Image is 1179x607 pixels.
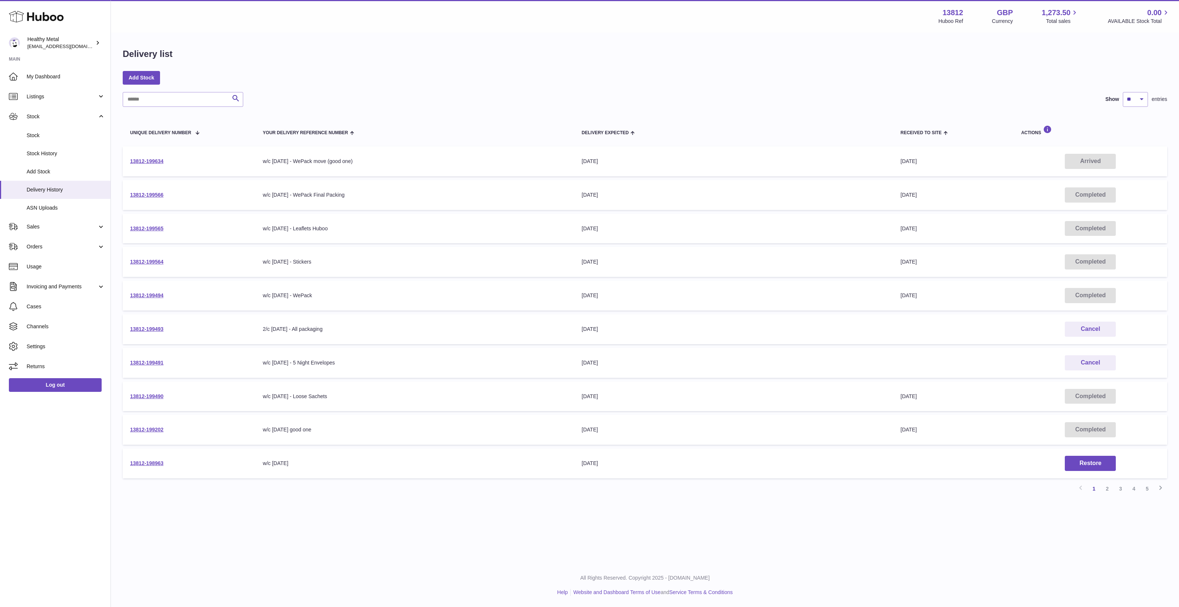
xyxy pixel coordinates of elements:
span: Delivery Expected [582,130,629,135]
button: Cancel [1065,355,1116,370]
a: Website and Dashboard Terms of Use [573,589,660,595]
span: Sales [27,223,97,230]
span: 1,273.50 [1042,8,1071,18]
a: 13812-199491 [130,360,163,366]
a: 13812-198963 [130,460,163,466]
div: [DATE] [582,326,886,333]
div: [DATE] [582,258,886,265]
p: All Rights Reserved. Copyright 2025 - [DOMAIN_NAME] [117,574,1173,581]
strong: 13812 [942,8,963,18]
a: 13812-199565 [130,225,163,231]
span: Cases [27,303,105,310]
strong: GBP [997,8,1013,18]
span: [DATE] [901,393,917,399]
span: Stock [27,113,97,120]
span: AVAILABLE Stock Total [1108,18,1170,25]
span: Total sales [1046,18,1079,25]
a: 0.00 AVAILABLE Stock Total [1108,8,1170,25]
div: [DATE] [582,426,886,433]
div: [DATE] [582,460,886,467]
a: 1 [1087,482,1101,495]
div: w/c [DATE] - Stickers [263,258,567,265]
span: [DATE] [901,259,917,265]
a: 13812-199202 [130,427,163,433]
span: ASN Uploads [27,204,105,211]
a: 13812-199564 [130,259,163,265]
a: 13812-199566 [130,192,163,198]
span: [DATE] [901,158,917,164]
span: Delivery History [27,186,105,193]
span: [DATE] [901,292,917,298]
span: Listings [27,93,97,100]
div: [DATE] [582,393,886,400]
a: 13812-199494 [130,292,163,298]
div: [DATE] [582,191,886,199]
img: internalAdmin-13812@internal.huboo.com [9,37,20,48]
h1: Delivery list [123,48,173,60]
div: w/c [DATE] - WePack [263,292,567,299]
div: w/c [DATE] - WePack move (good one) [263,158,567,165]
label: Show [1105,96,1119,103]
div: w/c [DATE] - 5 Night Envelopes [263,359,567,366]
div: w/c [DATE] [263,460,567,467]
a: 2 [1101,482,1114,495]
span: Received to Site [901,130,942,135]
a: Service Terms & Conditions [669,589,733,595]
a: Add Stock [123,71,160,84]
div: w/c [DATE] good one [263,426,567,433]
div: w/c [DATE] - WePack Final Packing [263,191,567,199]
div: [DATE] [582,225,886,232]
button: Restore [1065,456,1116,471]
span: [DATE] [901,225,917,231]
a: 4 [1127,482,1141,495]
div: 2/c [DATE] - All packaging [263,326,567,333]
span: 0.00 [1147,8,1162,18]
div: Huboo Ref [938,18,963,25]
a: 5 [1141,482,1154,495]
button: Cancel [1065,322,1116,337]
span: Channels [27,323,105,330]
span: Returns [27,363,105,370]
span: [EMAIL_ADDRESS][DOMAIN_NAME] [27,43,109,49]
span: Usage [27,263,105,270]
a: Log out [9,378,102,391]
a: 3 [1114,482,1127,495]
a: 13812-199634 [130,158,163,164]
a: Help [557,589,568,595]
span: Your Delivery Reference Number [263,130,348,135]
span: Add Stock [27,168,105,175]
div: w/c [DATE] - Loose Sachets [263,393,567,400]
div: Actions [1021,125,1160,135]
a: 13812-199493 [130,326,163,332]
a: 1,273.50 Total sales [1042,8,1079,25]
span: Settings [27,343,105,350]
div: [DATE] [582,359,886,366]
span: Invoicing and Payments [27,283,97,290]
div: w/c [DATE] - Leaflets Huboo [263,225,567,232]
li: and [571,589,733,596]
span: Stock [27,132,105,139]
span: entries [1152,96,1167,103]
div: [DATE] [582,292,886,299]
span: [DATE] [901,192,917,198]
div: Currency [992,18,1013,25]
span: [DATE] [901,427,917,433]
span: Stock History [27,150,105,157]
div: [DATE] [582,158,886,165]
span: My Dashboard [27,73,105,80]
span: Unique Delivery Number [130,130,191,135]
span: Orders [27,243,97,250]
div: Healthy Metal [27,36,94,50]
a: 13812-199490 [130,393,163,399]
